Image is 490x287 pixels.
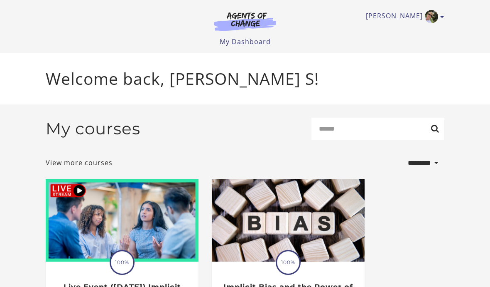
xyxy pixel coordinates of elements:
[46,119,140,139] h2: My courses
[46,158,113,168] a: View more courses
[46,67,444,91] p: Welcome back, [PERSON_NAME] S!
[277,251,299,274] span: 100%
[111,251,133,274] span: 100%
[205,12,285,31] img: Agents of Change Logo
[220,37,271,46] a: My Dashboard
[366,10,440,23] a: Toggle menu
